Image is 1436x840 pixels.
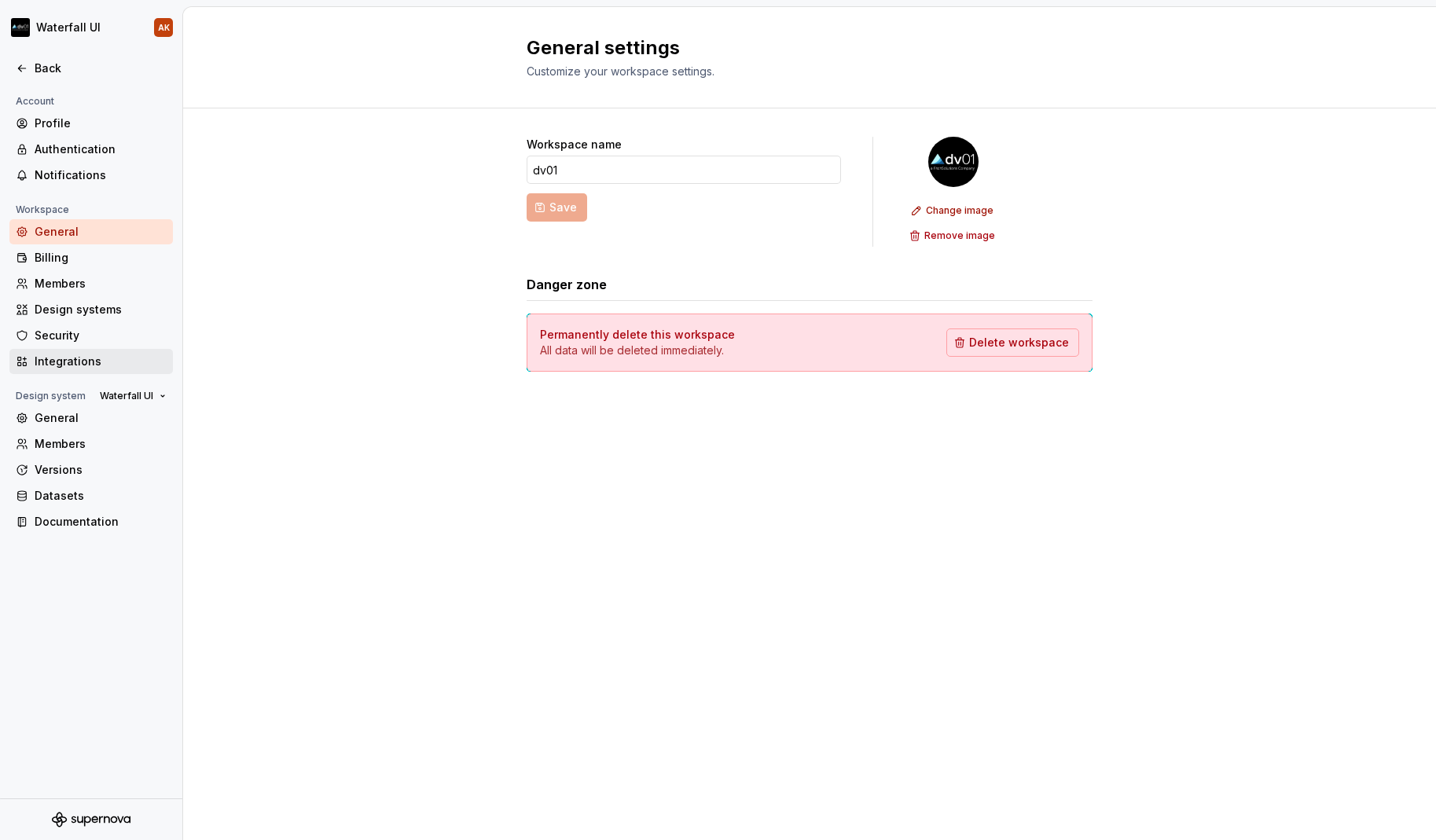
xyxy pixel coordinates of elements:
div: Members [35,436,167,452]
a: Billing [9,245,173,270]
img: 7a0241b0-c510-47ef-86be-6cc2f0d29437.png [11,18,30,37]
div: Members [35,276,167,292]
div: Design system [9,387,92,405]
div: Integrations [35,354,167,369]
a: Notifications [9,163,173,188]
p: All data will be deleted immediately. [540,343,735,358]
div: Datasets [35,488,167,504]
div: Billing [35,250,167,266]
div: Account [9,92,61,111]
div: General [35,410,167,426]
a: Members [9,271,173,296]
a: General [9,219,173,244]
div: Back [35,61,167,76]
button: Delete workspace [946,328,1079,357]
span: Waterfall UI [100,390,153,402]
h4: Permanently delete this workspace [540,327,735,343]
div: Workspace [9,200,75,219]
label: Workspace name [527,137,622,152]
div: General [35,224,167,240]
a: Profile [9,111,173,136]
a: Documentation [9,509,173,534]
span: Remove image [924,229,995,242]
span: Customize your workspace settings. [527,64,714,78]
div: Notifications [35,167,167,183]
a: Design systems [9,297,173,322]
div: Waterfall UI [36,20,101,35]
button: Change image [906,200,1001,222]
a: General [9,405,173,431]
a: Versions [9,457,173,482]
img: 7a0241b0-c510-47ef-86be-6cc2f0d29437.png [928,137,979,187]
button: Waterfall UIAK [3,10,179,45]
a: Integrations [9,349,173,374]
a: Datasets [9,483,173,508]
div: Security [35,328,167,343]
h3: Danger zone [527,275,607,294]
div: AK [158,21,170,34]
svg: Supernova Logo [52,812,130,827]
div: Versions [35,462,167,478]
a: Members [9,431,173,457]
button: Remove image [905,225,1002,247]
span: Delete workspace [969,335,1069,350]
div: Authentication [35,141,167,157]
a: Back [9,56,173,81]
a: Authentication [9,137,173,162]
div: Design systems [35,302,167,317]
div: Profile [35,116,167,131]
span: Change image [926,204,993,217]
div: Documentation [35,514,167,530]
a: Security [9,323,173,348]
h2: General settings [527,35,1074,61]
